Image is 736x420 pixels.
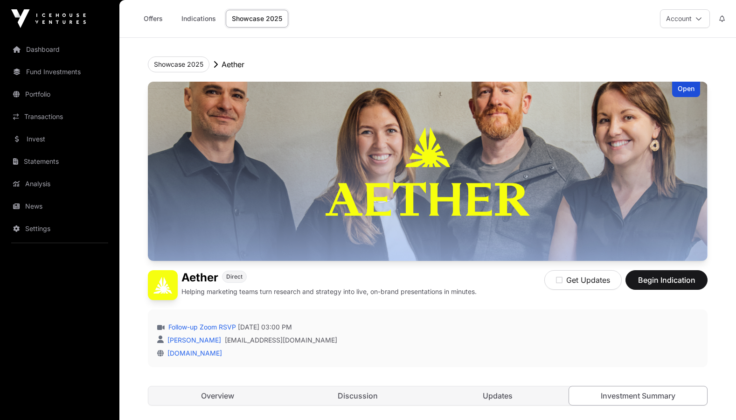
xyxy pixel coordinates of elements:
a: Dashboard [7,39,112,60]
span: Direct [226,273,243,280]
img: Aether [148,82,708,261]
a: Follow-up Zoom RSVP [167,322,236,332]
a: Discussion [289,386,427,405]
a: Statements [7,151,112,172]
a: Invest [7,129,112,149]
nav: Tabs [148,386,707,405]
a: Overview [148,386,287,405]
a: Indications [175,10,222,28]
img: Aether [148,270,178,300]
div: Open [672,82,700,97]
p: Helping marketing teams turn research and strategy into live, on-brand presentations in minutes. [181,287,477,296]
button: Begin Indication [625,270,708,290]
h1: Aether [181,270,218,285]
a: Analysis [7,174,112,194]
a: News [7,196,112,217]
a: [EMAIL_ADDRESS][DOMAIN_NAME] [225,336,337,345]
a: Updates [429,386,567,405]
a: Transactions [7,106,112,127]
button: Account [660,9,710,28]
span: [DATE] 03:00 PM [238,322,292,332]
a: Showcase 2025 [226,10,288,28]
a: Begin Indication [625,280,708,289]
a: [DOMAIN_NAME] [164,349,222,357]
a: Settings [7,218,112,239]
button: Get Updates [544,270,622,290]
button: Showcase 2025 [148,56,209,72]
a: Investment Summary [569,386,708,406]
p: Aether [222,59,244,70]
a: Fund Investments [7,62,112,82]
img: Icehouse Ventures Logo [11,9,86,28]
a: [PERSON_NAME] [166,336,221,344]
a: Portfolio [7,84,112,105]
a: Offers [134,10,172,28]
span: Begin Indication [637,274,696,286]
